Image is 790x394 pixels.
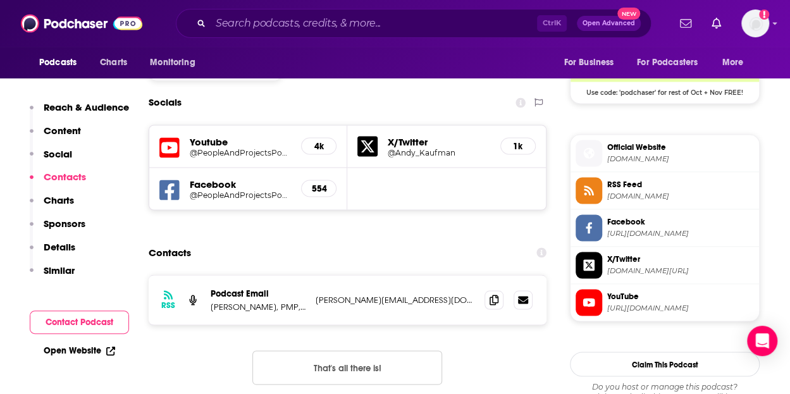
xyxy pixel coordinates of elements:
[617,8,640,20] span: New
[607,191,754,200] span: peopleandprojectspodcast.libsyn.com
[759,9,769,20] svg: Add a profile image
[607,290,754,302] span: YouTube
[629,51,716,75] button: open menu
[388,135,490,147] h5: X/Twitter
[44,345,115,356] a: Open Website
[675,13,696,34] a: Show notifications dropdown
[92,51,135,75] a: Charts
[388,147,490,157] a: @Andy_Kaufman
[741,9,769,37] span: Logged in as mresewehr
[570,352,760,376] button: Claim This Podcast
[576,140,754,166] a: Official Website[DOMAIN_NAME]
[30,101,129,125] button: Reach & Audience
[312,140,326,151] h5: 4k
[44,264,75,276] p: Similar
[607,216,754,227] span: Facebook
[190,147,291,157] a: @PeopleAndProjectsPodcast
[30,218,85,241] button: Sponsors
[190,178,291,190] h5: Facebook
[577,16,641,31] button: Open AdvancedNew
[39,54,77,71] span: Podcasts
[571,44,759,95] a: Libsyn Deal: Use code: 'podchaser' for rest of Oct + Nov FREE!
[576,214,754,241] a: Facebook[URL][DOMAIN_NAME]
[211,301,306,312] p: [PERSON_NAME], PMP, PMI-ACP
[316,294,474,305] p: [PERSON_NAME][EMAIL_ADDRESS][DOMAIN_NAME]
[44,171,86,183] p: Contacts
[722,54,744,71] span: More
[30,51,93,75] button: open menu
[312,183,326,194] h5: 554
[607,253,754,264] span: X/Twitter
[150,54,195,71] span: Monitoring
[176,9,651,38] div: Search podcasts, credits, & more...
[149,90,182,114] h2: Socials
[44,125,81,137] p: Content
[30,264,75,288] button: Similar
[252,350,442,385] button: Nothing here.
[30,194,74,218] button: Charts
[607,178,754,190] span: RSS Feed
[637,54,698,71] span: For Podcasters
[576,177,754,204] a: RSS Feed[DOMAIN_NAME]
[30,311,129,334] button: Contact Podcast
[44,241,75,253] p: Details
[747,326,777,356] div: Open Intercom Messenger
[211,13,537,34] input: Search podcasts, credits, & more...
[583,20,635,27] span: Open Advanced
[190,135,291,147] h5: Youtube
[713,51,760,75] button: open menu
[21,11,142,35] img: Podchaser - Follow, Share and Rate Podcasts
[741,9,769,37] img: User Profile
[30,125,81,148] button: Content
[30,148,72,171] button: Social
[607,303,754,312] span: https://www.youtube.com/@PeopleAndProjectsPodcast
[44,148,72,160] p: Social
[44,194,74,206] p: Charts
[44,218,85,230] p: Sponsors
[576,289,754,316] a: YouTube[URL][DOMAIN_NAME]
[149,240,191,264] h2: Contacts
[44,101,129,113] p: Reach & Audience
[564,54,614,71] span: For Business
[571,82,759,97] span: Use code: 'podchaser' for rest of Oct + Nov FREE!
[707,13,726,34] a: Show notifications dropdown
[741,9,769,37] button: Show profile menu
[511,140,525,151] h5: 1k
[30,171,86,194] button: Contacts
[211,288,306,299] p: Podcast Email
[537,15,567,32] span: Ctrl K
[555,51,629,75] button: open menu
[607,228,754,238] span: https://www.facebook.com/PeopleAndProjectsPodcast
[570,381,760,391] span: Do you host or manage this podcast?
[190,190,291,199] a: @PeopleAndProjectsPodcast
[607,266,754,275] span: twitter.com/Andy_Kaufman
[576,252,754,278] a: X/Twitter[DOMAIN_NAME][URL]
[100,54,127,71] span: Charts
[161,300,175,310] h3: RSS
[607,154,754,163] span: PeopleAndProjectsPodcast.com
[141,51,211,75] button: open menu
[30,241,75,264] button: Details
[607,141,754,152] span: Official Website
